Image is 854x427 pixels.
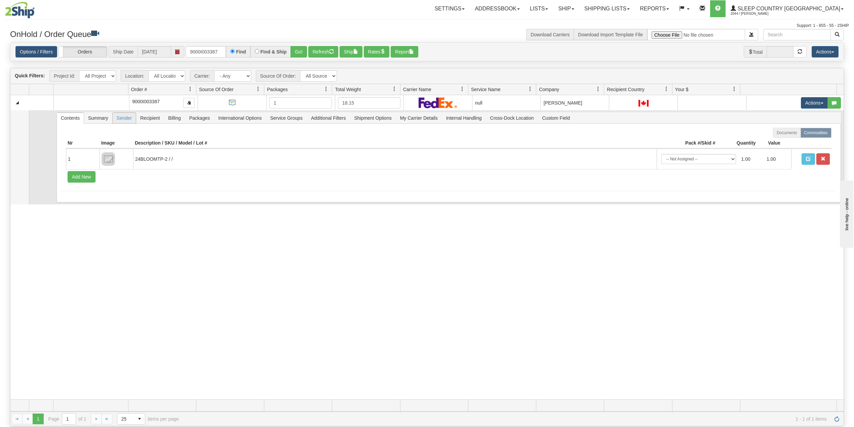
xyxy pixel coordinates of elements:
span: 9000I003387 [132,99,160,104]
th: Pack #/Skid # [657,138,717,149]
a: Collapse [13,99,22,107]
a: Settings [429,0,470,17]
a: Sleep Country [GEOGRAPHIC_DATA] 2044 / [PERSON_NAME] [726,0,849,17]
td: 1 [66,149,100,169]
a: Source Of Order filter column settings [253,83,264,95]
span: Additional Filters [307,113,350,123]
div: live help - online [5,6,62,11]
td: [PERSON_NAME] [540,95,609,110]
td: null [472,95,541,110]
label: Find [236,49,246,54]
img: FedEx Express® [419,97,457,108]
span: Company [539,86,559,93]
td: 1.00 [764,151,789,167]
button: Actions [812,46,839,57]
a: Reports [635,0,674,17]
a: Total Weight filter column settings [389,83,400,95]
th: Nr [66,138,100,149]
a: Ship [553,0,579,17]
a: Recipient Country filter column settings [661,83,672,95]
div: grid toolbar [10,68,844,84]
span: Order # [131,86,147,93]
h3: OnHold / Order Queue [10,29,422,39]
button: Refresh [308,46,338,57]
span: Total [744,46,767,57]
span: Source Of Order [199,86,234,93]
span: Service Groups [266,113,306,123]
span: Packages [185,113,214,123]
span: Internal Handling [442,113,486,123]
img: CA [638,100,649,107]
span: Carrier Name [403,86,431,93]
div: Support: 1 - 855 - 55 - 2SHIP [5,23,849,29]
span: International Options [214,113,266,123]
a: Download Import Template File [578,32,643,37]
span: Carrier: [190,70,214,82]
span: 2044 / [PERSON_NAME] [731,10,781,17]
a: Options / Filters [15,46,57,57]
span: Ship Date [109,46,138,57]
a: Packages filter column settings [320,83,332,95]
input: Import [647,29,745,40]
span: Custom Field [538,113,574,123]
span: Summary [84,113,112,123]
span: Page of 1 [48,413,86,425]
span: items per page [117,413,179,425]
iframe: chat widget [839,179,853,248]
span: Recipient Country [607,86,644,93]
span: Your $ [675,86,689,93]
span: Sleep Country [GEOGRAPHIC_DATA] [736,6,840,11]
span: 1 - 1 of 1 items [188,416,827,422]
a: Order # filter column settings [185,83,196,95]
button: Go! [290,46,307,57]
a: Refresh [831,414,842,424]
span: select [134,414,145,424]
button: Report [391,46,418,57]
th: Quantity [717,138,758,149]
td: 24BLOOMTP-2 / / [133,149,657,169]
label: Commodities [801,128,831,138]
a: Service Name filter column settings [525,83,536,95]
button: Add New [68,171,95,183]
label: Orders [59,46,107,57]
img: logo2044.jpg [5,2,35,18]
label: Quick Filters: [15,72,45,79]
span: 25 [121,416,130,422]
td: 1.00 [739,151,764,167]
span: My Carrier Details [396,113,442,123]
span: Sender [113,113,136,123]
a: Download Carriers [531,32,570,37]
th: Description / SKU / Model / Lot # [133,138,657,149]
button: Copy to clipboard [183,98,195,108]
span: Total Weight [335,86,361,93]
button: Search [830,29,844,40]
a: Lists [525,0,553,17]
button: Actions [801,97,828,109]
span: Recipient [136,113,164,123]
th: Value [758,138,791,149]
img: 8DAB37Fk3hKpn3AAAAAElFTkSuQmCC [102,152,115,166]
input: Search [763,29,831,40]
a: Company filter column settings [592,83,604,95]
span: Billing [164,113,185,123]
input: Page 1 [62,414,76,424]
span: Project Id: [49,70,79,82]
a: Shipping lists [579,0,635,17]
label: Find & Ship [261,49,287,54]
span: Page 1 [33,414,43,424]
span: Source Of Order: [256,70,300,82]
a: Carrier Name filter column settings [457,83,468,95]
button: Ship [340,46,362,57]
button: Rates [364,46,390,57]
span: Packages [267,86,287,93]
th: Image [100,138,133,149]
span: Shipment Options [350,113,395,123]
span: Location: [121,70,148,82]
span: Service Name [471,86,501,93]
span: Cross-Dock Location [486,113,538,123]
img: API [227,97,238,108]
span: Contents [57,113,84,123]
span: Page sizes drop down [117,413,145,425]
a: Your $ filter column settings [729,83,740,95]
input: Order # [186,46,226,57]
